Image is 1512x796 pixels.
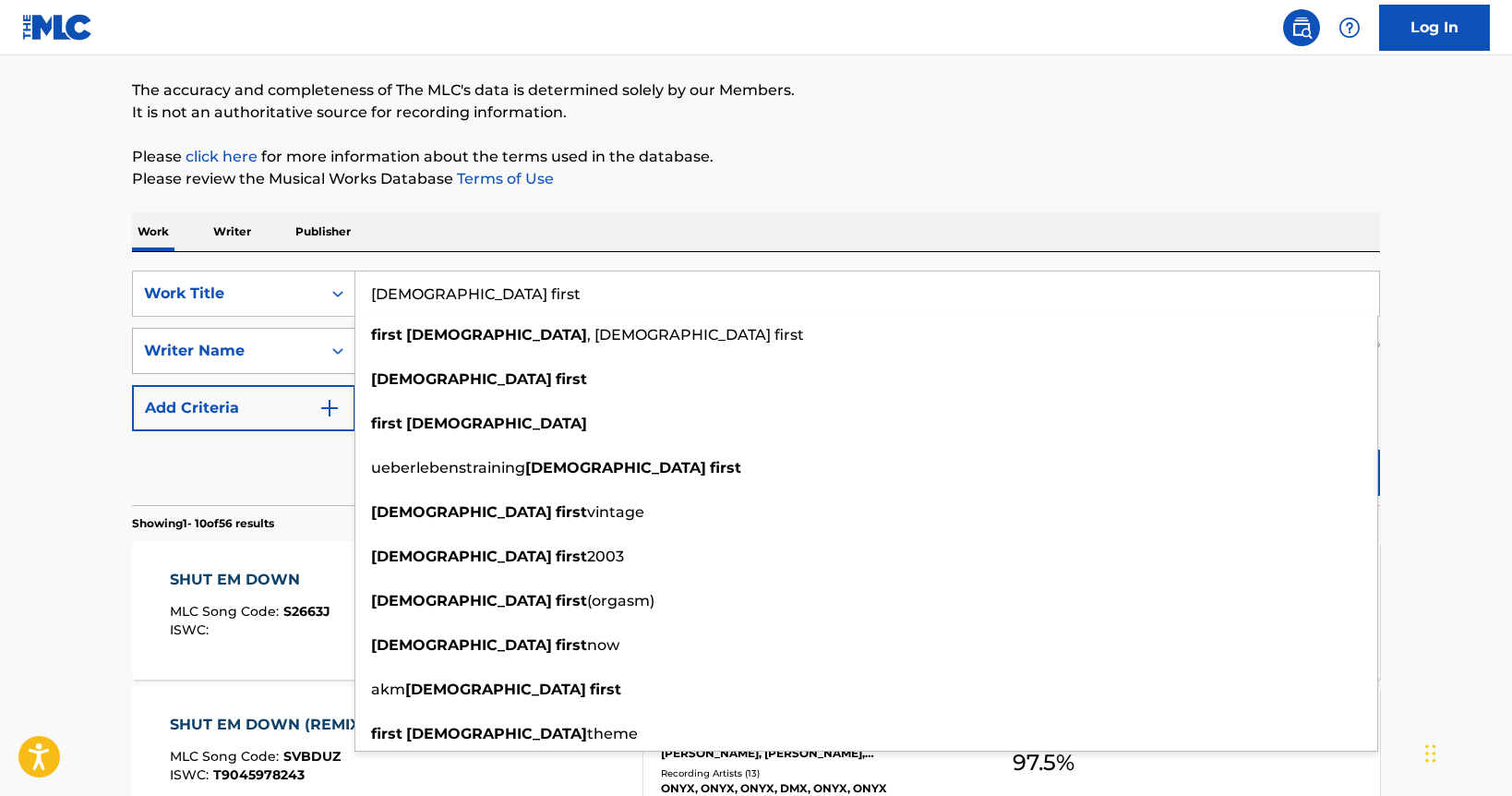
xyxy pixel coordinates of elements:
span: 97.5 % [1013,746,1074,779]
span: ISWC : [170,621,213,638]
p: The accuracy and completeness of The MLC's data is determined solely by our Members. [132,79,1380,102]
strong: first [556,636,587,654]
strong: [DEMOGRAPHIC_DATA] [406,415,587,432]
strong: [DEMOGRAPHIC_DATA] [406,725,587,742]
strong: [DEMOGRAPHIC_DATA] [406,326,587,344]
a: click here [186,148,258,165]
img: MLC Logo [22,14,93,41]
strong: [DEMOGRAPHIC_DATA] [371,548,552,565]
iframe: Chat Widget [1420,707,1512,796]
strong: [DEMOGRAPHIC_DATA] [525,459,706,476]
strong: [DEMOGRAPHIC_DATA] [371,370,552,388]
span: S2663J [283,603,330,620]
strong: [DEMOGRAPHIC_DATA] [405,681,586,698]
p: Work [132,212,174,251]
strong: [DEMOGRAPHIC_DATA] [371,592,552,609]
span: ISWC : [170,766,213,783]
div: Help [1331,9,1368,46]
div: SHUT EM DOWN [170,569,330,591]
strong: first [371,415,402,432]
a: Public Search [1283,9,1320,46]
strong: [DEMOGRAPHIC_DATA] [371,503,552,521]
strong: first [371,326,402,344]
p: Please for more information about the terms used in the database. [132,146,1380,168]
span: ueberlebenstraining [371,459,525,476]
button: Add Criteria [132,385,355,431]
span: theme [587,725,638,742]
span: akm [371,681,405,698]
a: Terms of Use [453,170,554,187]
div: SHUT EM DOWN (REMIX) [170,714,375,736]
div: Recording Artists ( 13 ) [661,766,940,780]
a: Log In [1379,5,1490,51]
a: SHUT EM DOWNMLC Song Code:S2663JISWC:Writers (7)[PERSON_NAME], [PERSON_NAME], [PERSON_NAME], [PER... [132,541,1380,680]
strong: first [590,681,621,698]
span: , [DEMOGRAPHIC_DATA] first [587,326,804,344]
span: SVBDUZ [283,748,341,765]
span: (orgasm) [587,592,654,609]
strong: first [556,370,587,388]
span: MLC Song Code : [170,603,283,620]
img: help [1338,17,1361,39]
strong: first [556,503,587,521]
form: Search Form [132,271,1380,505]
p: Showing 1 - 10 of 56 results [132,515,274,532]
p: Publisher [290,212,356,251]
div: Drag [1425,726,1436,781]
span: now [587,636,619,654]
img: 9d2ae6d4665cec9f34b9.svg [318,397,341,419]
p: Writer [208,212,257,251]
p: It is not an authoritative source for recording information. [132,102,1380,124]
div: Work Title [144,283,310,305]
span: MLC Song Code : [170,748,283,765]
strong: first [710,459,741,476]
img: search [1290,17,1313,39]
span: T9045978243 [213,766,305,783]
strong: first [371,725,402,742]
span: vintage [587,503,644,521]
strong: first [556,548,587,565]
strong: [DEMOGRAPHIC_DATA] [371,636,552,654]
p: Please review the Musical Works Database [132,168,1380,190]
strong: first [556,592,587,609]
span: 2003 [587,548,624,565]
div: Writer Name [144,340,310,362]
